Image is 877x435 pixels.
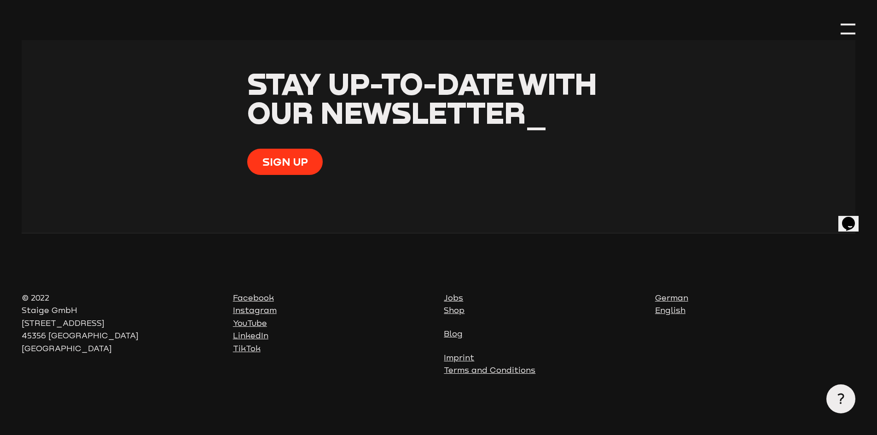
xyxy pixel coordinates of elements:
a: English [655,306,685,315]
a: Imprint [444,353,474,362]
button: Sign up [247,149,323,175]
p: © 2022 Staige GmbH [STREET_ADDRESS] 45356 [GEOGRAPHIC_DATA] [GEOGRAPHIC_DATA] [22,292,222,355]
a: TikTok [233,344,261,353]
a: Facebook [233,293,274,302]
span: Newsletter_ [320,94,547,130]
span: Stay up-to-date with our [247,65,597,130]
iframe: chat widget [838,204,868,232]
a: Terms and Conditions [444,365,535,375]
a: Instagram [233,306,277,315]
a: YouTube [233,319,267,328]
a: Blog [444,329,463,338]
a: German [655,293,688,302]
a: Shop [444,306,465,315]
a: LinkedIn [233,331,268,340]
a: Jobs [444,293,463,302]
